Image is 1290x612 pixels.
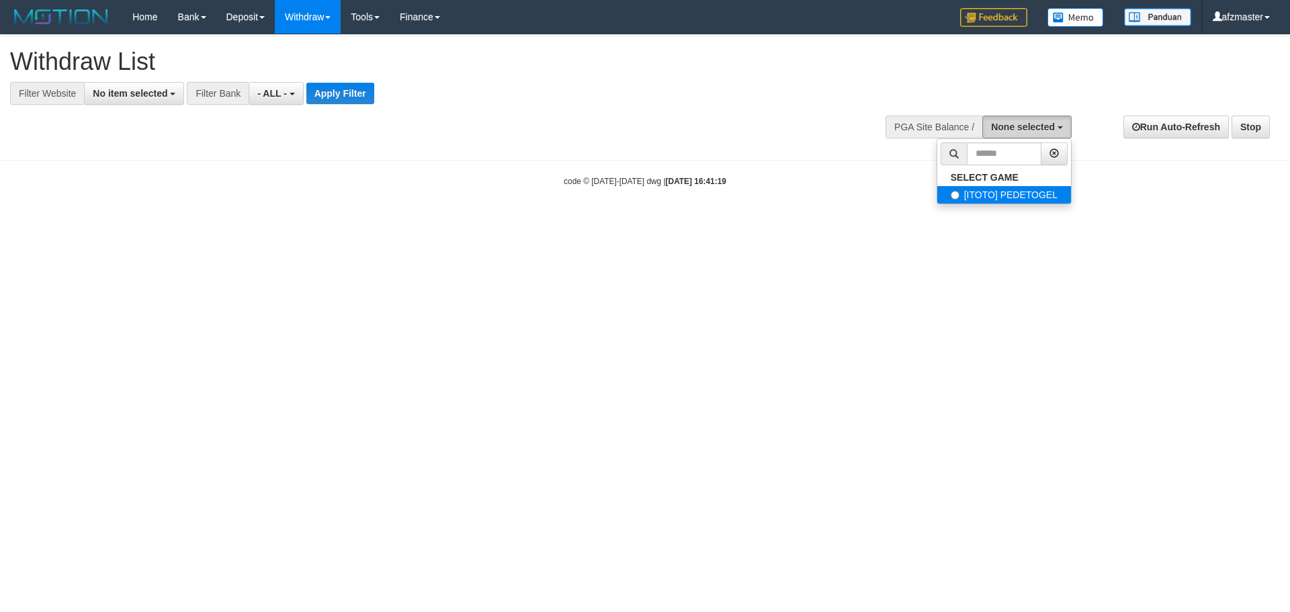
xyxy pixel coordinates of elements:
img: Feedback.jpg [960,8,1027,27]
a: Run Auto-Refresh [1123,116,1229,138]
h1: Withdraw List [10,48,847,75]
span: - ALL - [257,88,287,99]
small: code © [DATE]-[DATE] dwg | [564,177,726,186]
strong: [DATE] 16:41:19 [666,177,726,186]
button: - ALL - [249,82,303,105]
a: Stop [1232,116,1270,138]
span: None selected [991,122,1055,132]
img: MOTION_logo.png [10,7,112,27]
a: SELECT GAME [937,169,1071,186]
button: Apply Filter [306,83,374,104]
img: Button%20Memo.svg [1047,8,1104,27]
div: PGA Site Balance / [886,116,982,138]
button: None selected [982,116,1072,138]
input: [ITOTO] PEDETOGEL [951,191,959,200]
img: panduan.png [1124,8,1191,26]
div: Filter Website [10,82,84,105]
button: No item selected [84,82,184,105]
span: No item selected [93,88,167,99]
b: SELECT GAME [951,172,1019,183]
label: [ITOTO] PEDETOGEL [937,186,1071,204]
div: Filter Bank [187,82,249,105]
